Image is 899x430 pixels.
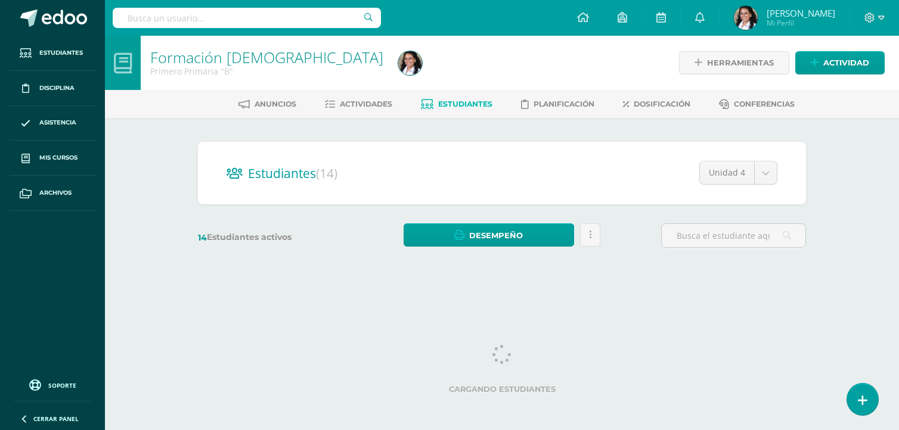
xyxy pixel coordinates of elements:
[238,95,296,114] a: Anuncios
[39,48,83,58] span: Estudiantes
[203,385,801,394] label: Cargando estudiantes
[198,232,207,243] span: 14
[767,7,835,19] span: [PERSON_NAME]
[248,165,337,182] span: Estudiantes
[10,176,95,211] a: Archivos
[10,141,95,176] a: Mis cursos
[709,161,745,184] span: Unidad 4
[734,99,795,108] span: Conferencias
[113,8,381,28] input: Busca un usuario...
[707,52,774,74] span: Herramientas
[340,99,392,108] span: Actividades
[39,153,77,163] span: Mis cursos
[10,106,95,141] a: Asistencia
[10,36,95,71] a: Estudiantes
[255,99,296,108] span: Anuncios
[521,95,594,114] a: Planificación
[679,51,789,74] a: Herramientas
[39,118,76,127] span: Asistencia
[150,47,383,67] a: Formación [DEMOGRAPHIC_DATA]
[823,52,869,74] span: Actividad
[325,95,392,114] a: Actividades
[48,381,76,390] span: Soporte
[150,66,384,77] div: Primero Primaria 'B'
[534,99,594,108] span: Planificación
[39,188,72,198] span: Archivos
[623,95,690,114] a: Dosificación
[421,95,492,114] a: Estudiantes
[634,99,690,108] span: Dosificación
[438,99,492,108] span: Estudiantes
[39,83,75,93] span: Disciplina
[14,376,91,392] a: Soporte
[469,225,523,247] span: Desempeño
[719,95,795,114] a: Conferencias
[33,415,79,423] span: Cerrar panel
[10,71,95,106] a: Disciplina
[662,224,805,247] input: Busca el estudiante aquí...
[198,232,343,243] label: Estudiantes activos
[398,51,422,75] img: 907914c910e0e99f8773360492fd9691.png
[795,51,885,74] a: Actividad
[734,6,758,30] img: 907914c910e0e99f8773360492fd9691.png
[316,165,337,182] span: (14)
[767,18,835,28] span: Mi Perfil
[404,223,573,247] a: Desempeño
[700,161,777,184] a: Unidad 4
[150,49,384,66] h1: Formación Cristiana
